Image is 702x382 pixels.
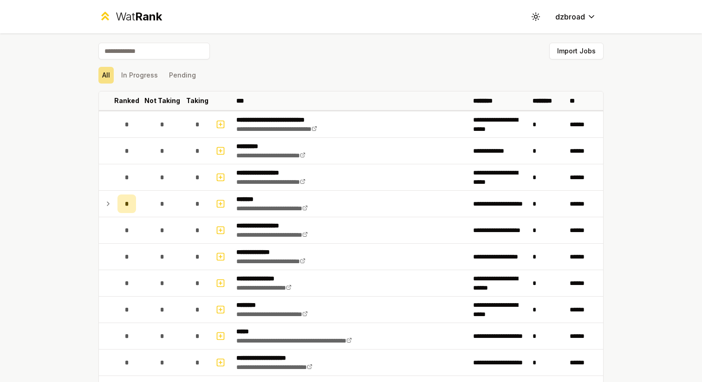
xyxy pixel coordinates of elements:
[116,9,162,24] div: Wat
[555,11,585,22] span: dzbroad
[165,67,200,84] button: Pending
[117,67,162,84] button: In Progress
[549,43,604,59] button: Import Jobs
[186,96,208,105] p: Taking
[98,9,162,24] a: WatRank
[98,67,114,84] button: All
[114,96,139,105] p: Ranked
[135,10,162,23] span: Rank
[144,96,180,105] p: Not Taking
[548,8,604,25] button: dzbroad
